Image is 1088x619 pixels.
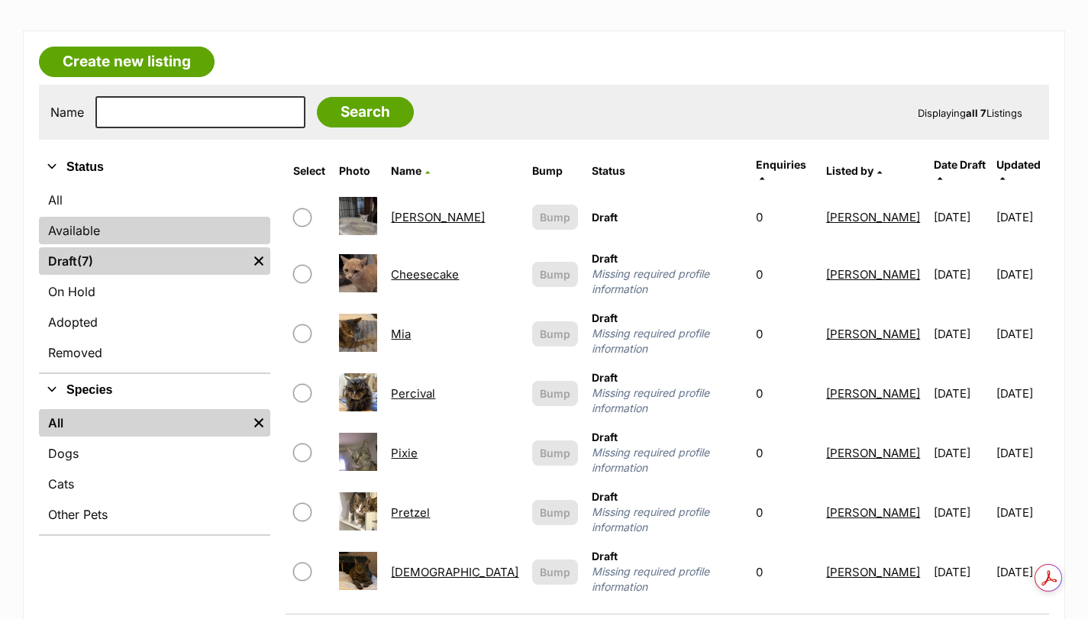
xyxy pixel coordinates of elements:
[592,326,741,356] span: Missing required profile information
[826,327,920,341] a: [PERSON_NAME]
[996,424,1048,482] td: [DATE]
[592,252,618,265] span: Draft
[826,386,920,401] a: [PERSON_NAME]
[918,107,1022,119] span: Displaying Listings
[39,339,270,366] a: Removed
[532,205,578,230] button: Bump
[39,308,270,336] a: Adopted
[39,409,247,437] a: All
[750,191,819,243] td: 0
[750,305,819,363] td: 0
[928,483,995,541] td: [DATE]
[391,386,435,401] a: Percival
[540,505,570,521] span: Bump
[826,164,882,177] a: Listed by
[391,327,411,341] a: Mia
[77,252,93,270] span: (7)
[526,153,584,189] th: Bump
[540,385,570,401] span: Bump
[996,364,1048,422] td: [DATE]
[39,380,270,400] button: Species
[317,97,414,127] input: Search
[756,158,806,171] span: translation missing: en.admin.listings.index.attributes.enquiries
[592,564,741,595] span: Missing required profile information
[996,191,1048,243] td: [DATE]
[826,164,873,177] span: Listed by
[532,321,578,347] button: Bump
[928,543,995,601] td: [DATE]
[826,505,920,520] a: [PERSON_NAME]
[333,153,383,189] th: Photo
[247,409,270,437] a: Remove filter
[592,311,618,324] span: Draft
[540,326,570,342] span: Bump
[39,406,270,534] div: Species
[592,385,741,416] span: Missing required profile information
[39,470,270,498] a: Cats
[391,505,430,520] a: Pretzel
[592,505,741,535] span: Missing required profile information
[39,47,215,77] a: Create new listing
[247,247,270,275] a: Remove filter
[391,565,518,579] a: [DEMOGRAPHIC_DATA]
[750,364,819,422] td: 0
[592,211,618,224] span: Draft
[540,445,570,461] span: Bump
[586,153,747,189] th: Status
[996,483,1048,541] td: [DATE]
[39,186,270,214] a: All
[592,490,618,503] span: Draft
[50,105,84,119] label: Name
[391,210,485,224] a: [PERSON_NAME]
[532,500,578,525] button: Bump
[934,158,986,171] span: translation missing: en.admin.listings.index.attributes.date_draft
[532,559,578,585] button: Bump
[39,247,247,275] a: Draft
[592,550,618,563] span: Draft
[287,153,331,189] th: Select
[996,158,1041,171] span: Updated
[756,158,806,183] a: Enquiries
[39,501,270,528] a: Other Pets
[826,565,920,579] a: [PERSON_NAME]
[39,440,270,467] a: Dogs
[750,424,819,482] td: 0
[592,371,618,384] span: Draft
[996,305,1048,363] td: [DATE]
[750,245,819,303] td: 0
[540,564,570,580] span: Bump
[996,158,1041,183] a: Updated
[532,262,578,287] button: Bump
[750,543,819,601] td: 0
[39,183,270,372] div: Status
[391,267,459,282] a: Cheesecake
[592,445,741,476] span: Missing required profile information
[928,191,995,243] td: [DATE]
[750,483,819,541] td: 0
[928,364,995,422] td: [DATE]
[39,157,270,177] button: Status
[826,210,920,224] a: [PERSON_NAME]
[996,543,1048,601] td: [DATE]
[532,381,578,406] button: Bump
[966,107,986,119] strong: all 7
[934,158,986,183] a: Date Draft
[592,266,741,297] span: Missing required profile information
[391,164,430,177] a: Name
[540,266,570,282] span: Bump
[39,278,270,305] a: On Hold
[928,424,995,482] td: [DATE]
[39,217,270,244] a: Available
[996,245,1048,303] td: [DATE]
[928,245,995,303] td: [DATE]
[826,267,920,282] a: [PERSON_NAME]
[928,305,995,363] td: [DATE]
[592,430,618,443] span: Draft
[826,446,920,460] a: [PERSON_NAME]
[540,209,570,225] span: Bump
[532,440,578,466] button: Bump
[391,164,421,177] span: Name
[391,446,418,460] a: Pixie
